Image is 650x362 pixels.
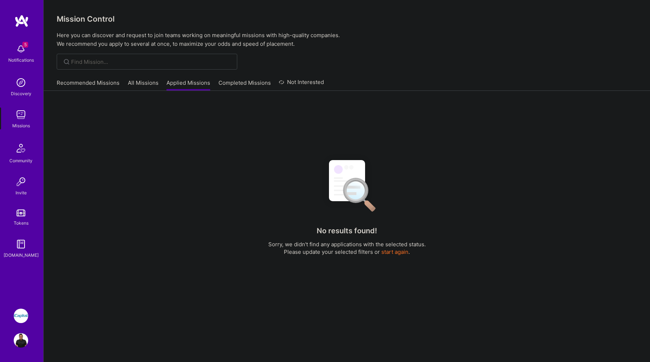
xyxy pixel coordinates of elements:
img: bell [14,42,28,56]
a: iCapital: Building an Alternative Investment Marketplace [12,309,30,323]
div: Community [9,157,32,164]
img: Community [12,140,30,157]
p: Sorry, we didn't find any applications with the selected status. [268,240,426,248]
img: teamwork [14,107,28,122]
img: guide book [14,237,28,251]
h4: No results found! [317,226,377,235]
img: Invite [14,175,28,189]
div: Notifications [8,56,34,64]
input: Find Mission... [71,58,232,66]
img: discovery [14,75,28,90]
a: User Avatar [12,333,30,348]
div: Invite [16,189,27,197]
div: Tokens [14,219,29,227]
a: Completed Missions [218,79,271,91]
img: No Results [316,154,378,217]
a: Recommended Missions [57,79,120,91]
div: Discovery [11,90,31,97]
div: Missions [12,122,30,129]
img: logo [14,14,29,27]
a: Not Interested [279,78,324,91]
div: [DOMAIN_NAME] [4,251,39,259]
p: Here you can discover and request to join teams working on meaningful missions with high-quality ... [57,31,637,48]
a: Applied Missions [166,79,210,91]
img: tokens [17,209,25,216]
img: iCapital: Building an Alternative Investment Marketplace [14,309,28,323]
i: icon SearchGrey [62,58,71,66]
a: All Missions [128,79,159,91]
p: Please update your selected filters or . [268,248,426,256]
img: User Avatar [14,333,28,348]
h3: Mission Control [57,14,637,23]
span: 5 [22,42,28,48]
button: start again [381,248,408,256]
